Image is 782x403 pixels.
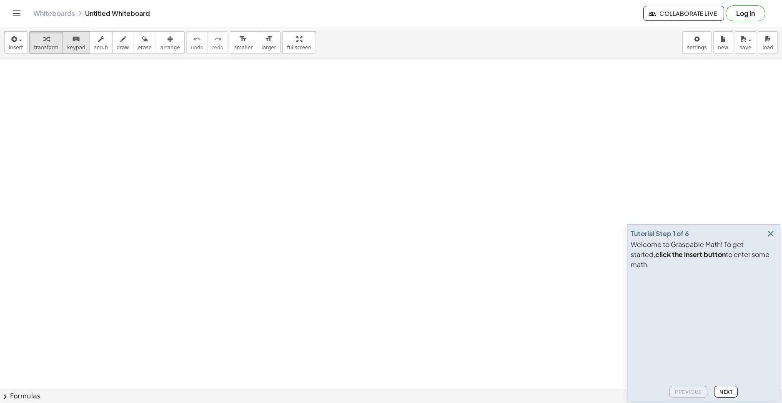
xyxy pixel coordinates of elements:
span: larger [261,45,276,50]
button: Log in [726,5,765,21]
button: Next [714,386,738,398]
button: arrange [156,31,185,54]
i: redo [214,34,222,44]
div: Tutorial Step 1 of 6 [631,229,689,239]
a: Whiteboards [33,9,75,18]
i: format_size [265,34,273,44]
div: Welcome to Graspable Math! To get started, to enter some math. [631,239,777,270]
i: undo [193,34,201,44]
button: keyboardkeypad [63,31,90,54]
span: save [739,45,751,50]
button: erase [133,31,156,54]
button: Collaborate Live [643,6,724,21]
button: new [713,31,733,54]
button: settings [682,31,712,54]
button: format_sizelarger [257,31,281,54]
button: Toggle navigation [10,7,23,20]
button: draw [112,31,134,54]
span: keypad [67,45,85,50]
span: redo [212,45,223,50]
button: scrub [90,31,113,54]
button: fullscreen [282,31,316,54]
span: undo [191,45,203,50]
span: transform [34,45,58,50]
span: scrub [94,45,108,50]
span: Next [719,389,732,395]
button: transform [29,31,63,54]
span: smaller [234,45,253,50]
button: undoundo [186,31,208,54]
button: save [735,31,756,54]
span: fullscreen [287,45,311,50]
i: keyboard [72,34,80,44]
span: Collaborate Live [650,10,717,17]
button: format_sizesmaller [230,31,257,54]
button: load [758,31,778,54]
span: insert [9,45,23,50]
b: click the insert button [655,250,726,259]
span: erase [138,45,151,50]
span: settings [687,45,707,50]
button: redoredo [208,31,228,54]
button: insert [4,31,28,54]
span: load [762,45,773,50]
span: draw [117,45,129,50]
span: arrange [160,45,180,50]
span: new [718,45,728,50]
i: format_size [239,34,247,44]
